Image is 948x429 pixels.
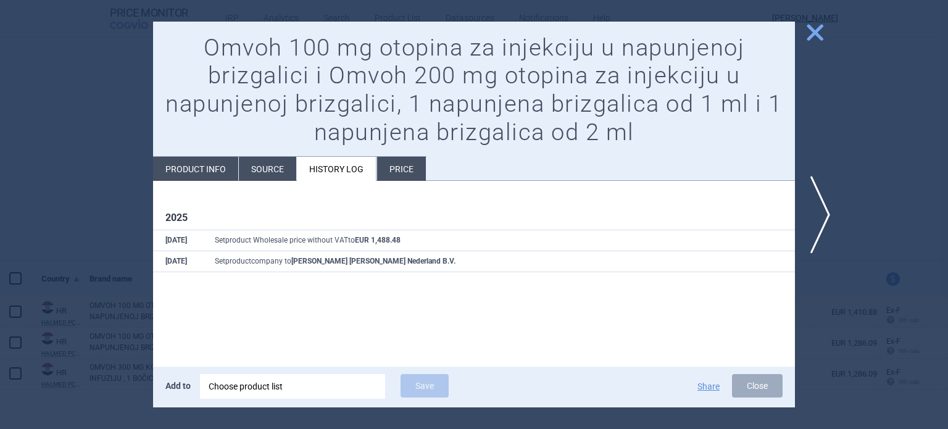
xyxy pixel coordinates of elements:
[153,230,202,251] th: [DATE]
[291,257,455,265] strong: [PERSON_NAME] [PERSON_NAME] Nederland B.V.
[165,212,783,223] h1: 2025
[209,374,376,399] div: Choose product list
[239,157,296,181] li: Source
[732,374,783,398] button: Close
[153,157,238,181] li: Product info
[165,34,783,146] h1: Omvoh 100 mg otopina za injekciju u napunjenoj brizgalici i Omvoh 200 mg otopina za injekciju u n...
[297,157,376,181] li: History log
[153,251,202,272] th: [DATE]
[165,374,191,398] p: Add to
[401,374,449,398] button: Save
[377,157,426,181] li: Price
[697,382,720,391] button: Share
[215,257,455,265] span: Set product company to
[215,236,401,244] span: Set product Wholesale price without VAT to
[200,374,385,399] div: Choose product list
[355,236,401,244] strong: EUR 1,488.48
